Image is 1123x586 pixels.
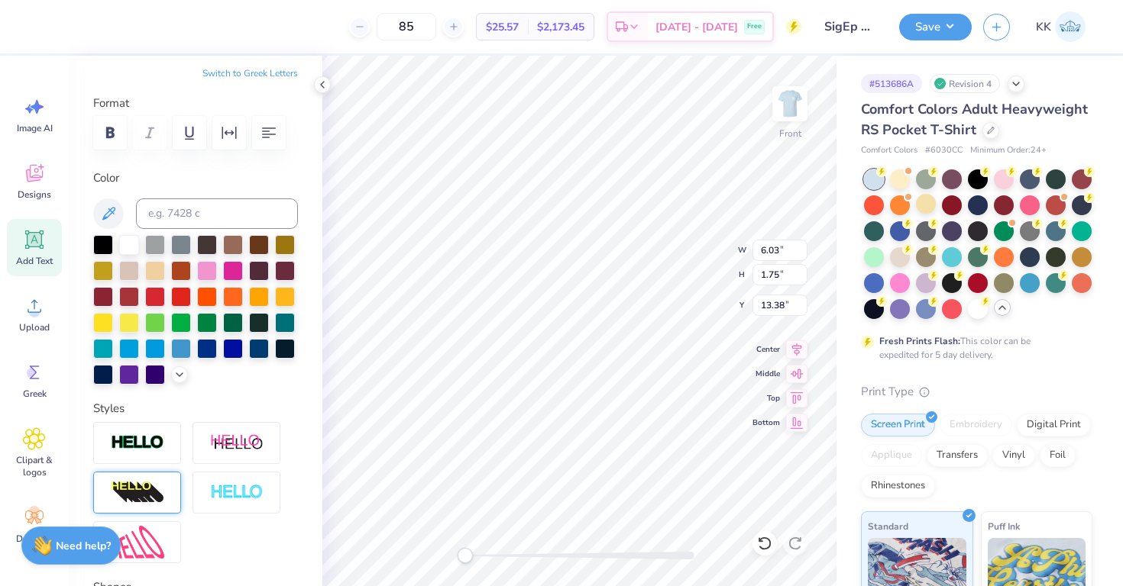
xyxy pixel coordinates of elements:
[1036,18,1051,36] span: KK
[210,484,264,501] img: Negative Space
[111,481,164,505] img: 3D Illusion
[879,334,1067,362] div: This color can be expedited for 5 day delivery.
[1017,414,1091,436] div: Digital Print
[861,74,922,93] div: # 513686A
[779,127,801,140] div: Front
[210,433,264,452] img: Shadow
[879,335,960,347] strong: Fresh Prints Flash:
[747,21,762,32] span: Free
[18,188,51,201] span: Designs
[537,19,584,35] span: $2,173.45
[458,548,473,563] div: Accessibility label
[56,539,111,553] strong: Need help?
[111,526,164,559] img: Free Distort
[988,518,1020,534] span: Puff Ink
[861,444,922,467] div: Applique
[775,89,805,119] img: Front
[93,169,298,187] label: Color
[19,321,50,333] span: Upload
[813,11,888,42] input: Untitled Design
[861,475,935,497] div: Rhinestones
[486,19,519,35] span: $25.57
[16,255,53,267] span: Add Text
[202,67,298,79] button: Switch to Greek Letters
[925,144,963,157] span: # 6030CC
[861,144,917,157] span: Comfort Colors
[752,343,780,356] span: Center
[377,13,436,40] input: – –
[1040,444,1076,467] div: Foil
[752,392,780,404] span: Top
[861,414,935,436] div: Screen Print
[861,383,1092,401] div: Print Type
[9,454,60,478] span: Clipart & logos
[1029,11,1092,42] a: KK
[930,74,1000,93] div: Revision 4
[655,19,738,35] span: [DATE] - [DATE]
[23,388,47,400] span: Greek
[17,122,53,134] span: Image AI
[940,414,1012,436] div: Embroidery
[970,144,1047,157] span: Minimum Order: 24 +
[752,417,780,429] span: Bottom
[93,400,125,417] label: Styles
[861,100,1088,139] span: Comfort Colors Adult Heavyweight RS Pocket T-Shirt
[16,533,53,545] span: Decorate
[927,444,988,467] div: Transfers
[899,14,972,40] button: Save
[136,198,298,229] input: e.g. 7428 c
[752,368,780,380] span: Middle
[1055,11,1086,42] img: Katie Kelly
[992,444,1035,467] div: Vinyl
[93,95,298,112] label: Format
[111,434,164,452] img: Stroke
[868,518,908,534] span: Standard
